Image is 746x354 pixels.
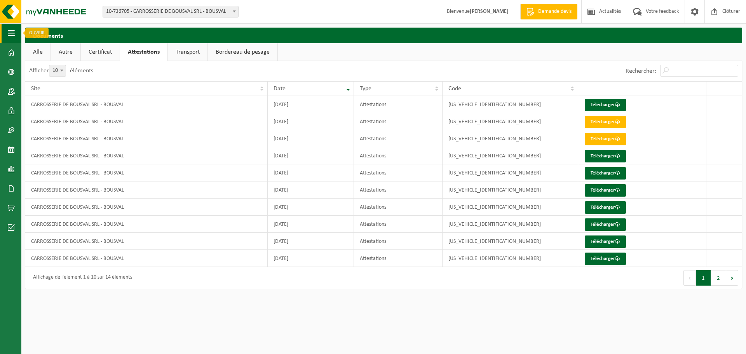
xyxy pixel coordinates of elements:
td: [US_VEHICLE_IDENTIFICATION_NUMBER] [443,113,578,130]
td: CARROSSERIE DE BOUSVAL SRL - BOUSVAL [25,181,268,199]
td: [US_VEHICLE_IDENTIFICATION_NUMBER] [443,164,578,181]
button: Next [726,270,738,286]
td: Attestations [354,96,443,113]
td: [DATE] [268,96,354,113]
td: CARROSSERIE DE BOUSVAL SRL - BOUSVAL [25,96,268,113]
td: Attestations [354,216,443,233]
td: Attestations [354,164,443,181]
span: 10 [49,65,66,76]
td: [DATE] [268,130,354,147]
td: CARROSSERIE DE BOUSVAL SRL - BOUSVAL [25,130,268,147]
td: [US_VEHICLE_IDENTIFICATION_NUMBER] [443,216,578,233]
td: [US_VEHICLE_IDENTIFICATION_NUMBER] [443,147,578,164]
td: CARROSSERIE DE BOUSVAL SRL - BOUSVAL [25,113,268,130]
a: Télécharger [585,235,626,248]
button: 1 [696,270,711,286]
span: Site [31,85,40,92]
a: Télécharger [585,253,626,265]
span: Demande devis [536,8,573,16]
td: [DATE] [268,250,354,267]
label: Afficher éléments [29,68,93,74]
a: Autre [51,43,80,61]
a: Télécharger [585,99,626,111]
td: Attestations [354,181,443,199]
span: Code [448,85,461,92]
span: 10-736705 - CARROSSERIE DE BOUSVAL SRL - BOUSVAL [103,6,239,17]
td: [DATE] [268,199,354,216]
td: Attestations [354,250,443,267]
td: CARROSSERIE DE BOUSVAL SRL - BOUSVAL [25,164,268,181]
h2: Documents [25,28,742,43]
a: Certificat [81,43,120,61]
td: Attestations [354,147,443,164]
a: Télécharger [585,167,626,180]
td: Attestations [354,130,443,147]
td: [US_VEHICLE_IDENTIFICATION_NUMBER] [443,199,578,216]
a: Télécharger [585,201,626,214]
span: Type [360,85,371,92]
td: [DATE] [268,164,354,181]
td: [DATE] [268,113,354,130]
a: Demande devis [520,4,577,19]
div: Affichage de l'élément 1 à 10 sur 14 éléments [29,271,132,285]
a: Télécharger [585,218,626,231]
td: CARROSSERIE DE BOUSVAL SRL - BOUSVAL [25,233,268,250]
td: [US_VEHICLE_IDENTIFICATION_NUMBER] [443,250,578,267]
span: 10-736705 - CARROSSERIE DE BOUSVAL SRL - BOUSVAL [103,6,238,17]
td: [US_VEHICLE_IDENTIFICATION_NUMBER] [443,233,578,250]
span: 10 [49,65,66,77]
button: Previous [683,270,696,286]
td: CARROSSERIE DE BOUSVAL SRL - BOUSVAL [25,216,268,233]
a: Bordereau de pesage [208,43,277,61]
a: Télécharger [585,133,626,145]
a: Attestations [120,43,167,61]
td: Attestations [354,233,443,250]
a: Alle [25,43,51,61]
td: [DATE] [268,181,354,199]
strong: [PERSON_NAME] [470,9,509,14]
td: [DATE] [268,147,354,164]
a: Télécharger [585,150,626,162]
td: Attestations [354,113,443,130]
a: Télécharger [585,184,626,197]
a: Télécharger [585,116,626,128]
td: CARROSSERIE DE BOUSVAL SRL - BOUSVAL [25,250,268,267]
td: [US_VEHICLE_IDENTIFICATION_NUMBER] [443,130,578,147]
td: [US_VEHICLE_IDENTIFICATION_NUMBER] [443,96,578,113]
td: CARROSSERIE DE BOUSVAL SRL - BOUSVAL [25,199,268,216]
a: Transport [168,43,207,61]
td: Attestations [354,199,443,216]
td: [DATE] [268,233,354,250]
label: Rechercher: [626,68,656,74]
td: CARROSSERIE DE BOUSVAL SRL - BOUSVAL [25,147,268,164]
td: [DATE] [268,216,354,233]
td: [US_VEHICLE_IDENTIFICATION_NUMBER] [443,181,578,199]
span: Date [274,85,286,92]
button: 2 [711,270,726,286]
